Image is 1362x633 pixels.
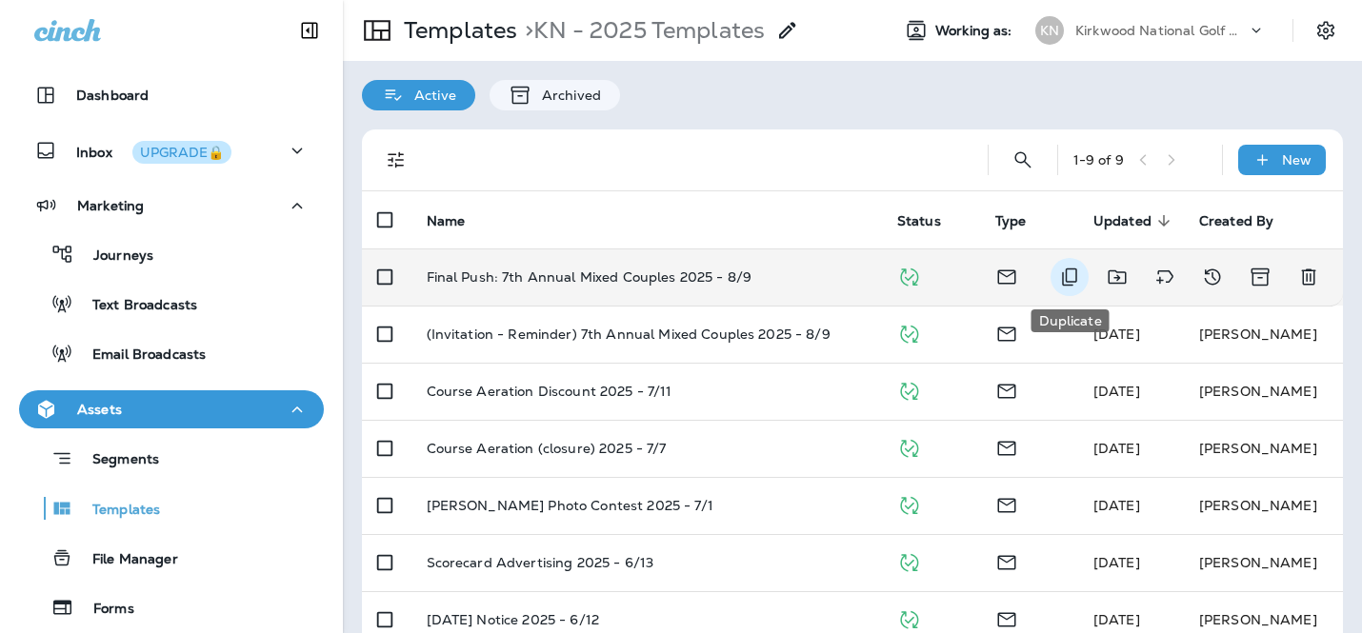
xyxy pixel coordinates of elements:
[897,438,921,455] span: Published
[405,88,456,103] p: Active
[19,187,324,225] button: Marketing
[1184,363,1343,420] td: [PERSON_NAME]
[1184,477,1343,534] td: [PERSON_NAME]
[897,212,966,229] span: Status
[1035,16,1064,45] div: KN
[19,587,324,627] button: Forms
[1093,383,1140,400] span: Scott Logan
[427,212,491,229] span: Name
[995,213,1027,229] span: Type
[427,213,466,229] span: Name
[427,326,831,342] p: (Invitation - Reminder) 7th Annual Mixed Couples 2025 - 8/9
[19,438,324,479] button: Segments
[427,498,713,513] p: [PERSON_NAME] Photo Contest 2025 - 7/1
[427,384,672,399] p: Course Aeration Discount 2025 - 7/11
[1146,258,1184,296] button: Add tags
[1093,213,1152,229] span: Updated
[1309,13,1343,48] button: Settings
[897,381,921,398] span: Published
[995,438,1018,455] span: Email
[897,213,941,229] span: Status
[19,538,324,578] button: File Manager
[76,141,231,161] p: Inbox
[1241,258,1280,296] button: Archive
[995,212,1052,229] span: Type
[19,234,324,274] button: Journeys
[77,402,122,417] p: Assets
[427,612,600,627] p: [DATE] Notice 2025 - 6/12
[1004,141,1042,179] button: Search Templates
[1075,23,1247,38] p: Kirkwood National Golf Club
[995,381,1018,398] span: Email
[396,16,517,45] p: Templates
[19,284,324,324] button: Text Broadcasts
[1199,212,1298,229] span: Created By
[897,495,921,512] span: Published
[1290,258,1328,296] button: Delete
[995,609,1018,626] span: Email
[1051,258,1089,296] button: Duplicate
[427,269,752,285] p: Final Push: 7th Annual Mixed Couples 2025 - 8/9
[427,441,667,456] p: Course Aeration (closure) 2025 - 7/7
[897,324,921,341] span: Published
[1184,420,1343,477] td: [PERSON_NAME]
[74,601,134,619] p: Forms
[19,488,324,528] button: Templates
[995,495,1018,512] span: Email
[132,141,231,164] button: UPGRADE🔒
[1184,534,1343,591] td: [PERSON_NAME]
[1093,497,1140,514] span: Scott Logan
[995,267,1018,284] span: Email
[935,23,1016,39] span: Working as:
[19,390,324,428] button: Assets
[140,146,224,159] div: UPGRADE🔒
[19,131,324,169] button: InboxUPGRADE🔒
[19,333,324,373] button: Email Broadcasts
[995,324,1018,341] span: Email
[73,346,206,365] p: Email Broadcasts
[73,551,178,569] p: File Manager
[1199,213,1273,229] span: Created By
[1193,258,1232,296] button: View Changelog
[1093,440,1140,457] span: Scott Logan
[377,141,415,179] button: Filters
[1184,306,1343,363] td: [PERSON_NAME]
[427,555,654,570] p: Scorecard Advertising 2025 - 6/13
[1073,152,1124,168] div: 1 - 9 of 9
[1032,309,1110,332] div: Duplicate
[897,267,921,284] span: Published
[76,88,149,103] p: Dashboard
[897,609,921,626] span: Published
[73,297,197,315] p: Text Broadcasts
[19,76,324,114] button: Dashboard
[283,11,336,49] button: Collapse Sidebar
[1093,554,1140,571] span: Scott Logan
[517,16,765,45] p: KN - 2025 Templates
[995,552,1018,569] span: Email
[532,88,601,103] p: Archived
[1093,611,1140,628] span: Scott Logan
[1282,152,1312,168] p: New
[77,198,144,213] p: Marketing
[1093,212,1176,229] span: Updated
[74,247,153,266] p: Journeys
[73,451,159,470] p: Segments
[1093,326,1140,343] span: Scott Logan
[1098,258,1136,296] button: Move to folder
[897,552,921,569] span: Published
[73,502,160,520] p: Templates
